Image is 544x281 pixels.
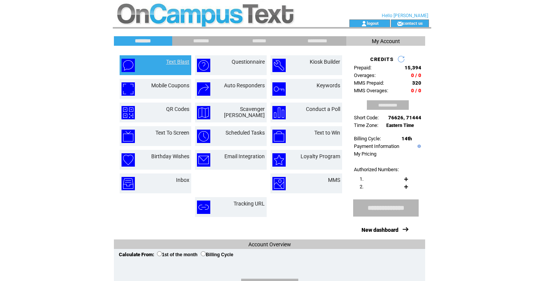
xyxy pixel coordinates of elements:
[362,227,398,233] a: New dashboard
[151,82,189,88] a: Mobile Coupons
[122,177,135,190] img: inbox.png
[197,130,210,143] img: scheduled-tasks.png
[197,82,210,96] img: auto-responders.png
[354,136,381,141] span: Billing Cycle:
[367,21,379,26] a: logout
[122,130,135,143] img: text-to-screen.png
[354,80,384,86] span: MMS Prepaid:
[317,82,340,88] a: Keywords
[197,201,210,214] img: tracking-url.png
[382,13,428,18] span: Hello [PERSON_NAME]
[388,115,421,120] span: 76626, 71444
[412,80,421,86] span: 320
[361,21,367,27] img: account_icon.gif
[416,145,421,148] img: help.gif
[224,153,265,159] a: Email Integration
[360,184,363,189] span: 2.
[157,252,197,257] label: 1st of the month
[157,251,162,256] input: 1st of the month
[122,82,135,96] img: mobile-coupons.png
[201,252,233,257] label: Billing Cycle
[119,252,154,257] span: Calculate From:
[354,122,378,128] span: Time Zone:
[224,106,265,118] a: Scavenger [PERSON_NAME]
[272,106,286,119] img: conduct-a-poll.png
[354,151,376,157] a: My Pricing
[272,177,286,190] img: mms.png
[403,21,423,26] a: contact us
[402,136,412,141] span: 14th
[232,59,265,65] a: Questionnaire
[354,88,388,93] span: MMS Overages:
[226,130,265,136] a: Scheduled Tasks
[310,59,340,65] a: Kiosk Builder
[301,153,340,159] a: Loyalty Program
[122,106,135,119] img: qr-codes.png
[166,59,189,65] a: Text Blast
[201,251,206,256] input: Billing Cycle
[405,65,421,71] span: 15,394
[166,106,189,112] a: QR Codes
[122,153,135,167] img: birthday-wishes.png
[272,82,286,96] img: keywords.png
[397,21,403,27] img: contact_us_icon.gif
[197,106,210,119] img: scavenger-hunt.png
[354,143,399,149] a: Payment Information
[354,72,376,78] span: Overages:
[354,115,379,120] span: Short Code:
[272,59,286,72] img: kiosk-builder.png
[354,167,399,172] span: Authorized Numbers:
[306,106,340,112] a: Conduct a Poll
[197,153,210,167] img: email-integration.png
[151,153,189,159] a: Birthday Wishes
[272,130,286,143] img: text-to-win.png
[176,177,189,183] a: Inbox
[354,65,371,71] span: Prepaid:
[234,201,265,207] a: Tracking URL
[272,153,286,167] img: loyalty-program.png
[155,130,189,136] a: Text To Screen
[411,88,421,93] span: 0 / 0
[122,59,135,72] img: text-blast.png
[372,38,400,44] span: My Account
[248,241,291,247] span: Account Overview
[360,176,363,182] span: 1.
[328,177,340,183] a: MMS
[370,56,394,62] span: CREDITS
[224,82,265,88] a: Auto Responders
[314,130,340,136] a: Text to Win
[411,72,421,78] span: 0 / 0
[197,59,210,72] img: questionnaire.png
[386,123,414,128] span: Eastern Time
